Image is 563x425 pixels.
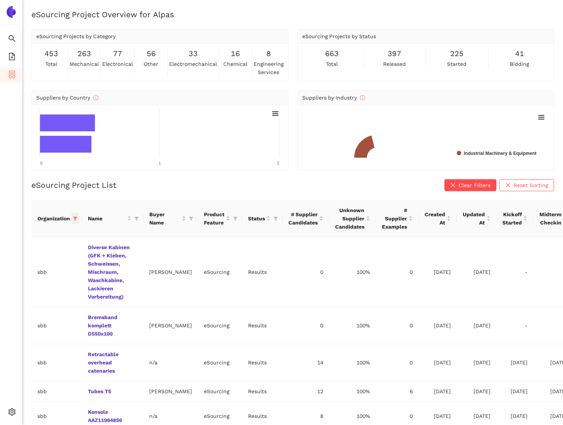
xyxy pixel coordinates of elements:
[45,60,57,68] span: total
[388,48,401,59] span: 397
[457,344,496,381] td: [DATE]
[539,210,562,227] span: Midterm Checkin
[147,48,156,59] span: 56
[70,60,99,68] span: mechanical
[204,210,224,227] span: Product Feature
[447,60,466,68] span: started
[496,307,533,344] td: -
[510,60,529,68] span: bidding
[450,183,456,189] span: close
[133,213,140,224] span: filter
[329,344,376,381] td: 100%
[198,200,242,237] th: this column's title is Product Feature,this column is sortable
[419,381,457,402] td: [DATE]
[198,344,242,381] td: eSourcing
[282,344,329,381] td: 14
[73,216,77,221] span: filter
[496,344,533,381] td: [DATE]
[93,95,98,100] span: info-circle
[457,307,496,344] td: [DATE]
[419,344,457,381] td: [DATE]
[36,95,98,101] span: Suppliers by Country
[515,48,524,59] span: 41
[143,344,198,381] td: n/a
[231,48,240,59] span: 16
[463,210,485,227] span: Updated At
[198,237,242,307] td: eSourcing
[282,307,329,344] td: 0
[144,60,158,68] span: other
[326,60,338,68] span: total
[329,381,376,402] td: 100%
[189,216,193,221] span: filter
[8,406,16,421] span: setting
[8,32,16,47] span: search
[31,307,82,344] td: sbb
[242,344,282,381] td: Results
[149,210,180,227] span: Buyer Name
[277,161,279,165] text: 2
[496,381,533,402] td: [DATE]
[450,48,463,59] span: 225
[376,307,419,344] td: 0
[242,200,282,237] th: this column's title is Status,this column is sortable
[335,206,364,231] span: Unknown Supplier Candidates
[242,381,282,402] td: Results
[45,48,58,59] span: 453
[102,60,133,68] span: electronical
[288,210,318,227] span: # Supplier Candidates
[266,48,271,59] span: 8
[502,210,522,227] span: Kickoff Started
[376,237,419,307] td: 0
[233,216,238,221] span: filter
[198,307,242,344] td: eSourcing
[242,237,282,307] td: Results
[40,161,42,165] text: 0
[457,200,496,237] th: this column's title is Updated At,this column is sortable
[134,216,139,221] span: filter
[514,181,548,189] span: Reset Sorting
[457,237,496,307] td: [DATE]
[169,60,217,68] span: electromechanical
[302,95,365,101] span: Suppliers by Industry
[496,237,533,307] td: -
[376,344,419,381] td: 0
[8,50,16,65] span: file-add
[272,213,279,224] span: filter
[282,237,329,307] td: 0
[273,216,278,221] span: filter
[31,9,554,20] h2: eSourcing Project Overview for Alpas
[8,68,16,83] span: container
[282,381,329,402] td: 12
[189,48,198,59] span: 33
[82,200,143,237] th: this column's title is Name,this column is sortable
[329,237,376,307] td: 100%
[302,33,376,39] span: eSourcing Projects by Status
[143,237,198,307] td: [PERSON_NAME]
[459,181,490,189] span: Clear Filters
[248,214,265,223] span: Status
[232,209,239,228] span: filter
[425,210,445,227] span: Created At
[254,60,284,76] span: engineering services
[457,381,496,402] td: [DATE]
[223,60,247,68] span: chemical
[499,179,554,191] button: closeReset Sorting
[113,48,122,59] span: 77
[505,183,511,189] span: close
[419,307,457,344] td: [DATE]
[383,60,406,68] span: released
[242,307,282,344] td: Results
[282,200,329,237] th: this column's title is # Supplier Candidates,this column is sortable
[496,200,533,237] th: this column's title is Kickoff Started,this column is sortable
[444,179,496,191] button: closeClear Filters
[360,95,365,100] span: info-circle
[187,209,195,228] span: filter
[31,180,116,190] h2: eSourcing Project List
[143,307,198,344] td: [PERSON_NAME]
[198,381,242,402] td: eSourcing
[419,200,457,237] th: this column's title is Created At,this column is sortable
[419,237,457,307] td: [DATE]
[329,200,376,237] th: this column's title is Unknown Supplier Candidates,this column is sortable
[31,344,82,381] td: sbb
